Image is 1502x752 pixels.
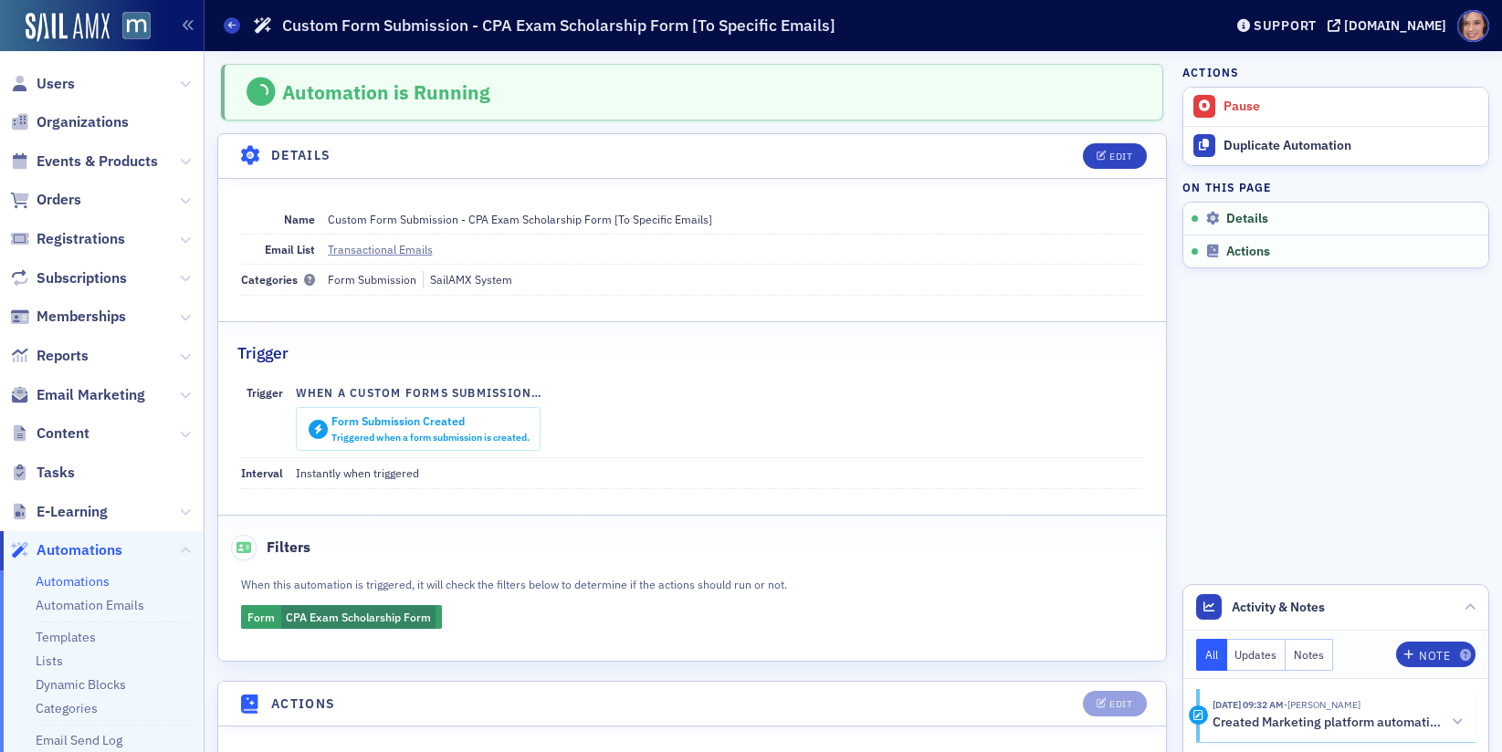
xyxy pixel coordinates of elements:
span: Organizations [37,112,129,132]
a: Dynamic Blocks [36,676,126,693]
span: Email List [265,242,315,256]
span: E-Learning [37,502,108,522]
h4: Details [271,146,331,165]
time: 1/11/2024 09:32 AM [1213,698,1284,711]
button: All [1196,639,1227,671]
span: Events & Products [37,151,158,172]
div: Pause [1224,99,1479,115]
button: Edit [1083,691,1146,716]
a: Registrations [10,229,125,249]
span: Reports [37,346,89,366]
span: Details [1226,211,1268,227]
a: Users [10,74,75,94]
span: Activity & Notes [1232,598,1325,617]
span: Automations [37,540,122,560]
button: [DOMAIN_NAME] [1328,19,1453,32]
div: Edit [1109,151,1132,162]
dd: Instantly when triggered [296,458,1144,487]
h4: Actions [271,695,336,714]
span: Memberships [37,307,126,327]
div: Support [1254,17,1317,34]
a: Templates [36,629,96,645]
h4: On this page [1182,179,1489,195]
button: Notes [1286,639,1333,671]
div: Edit [1109,699,1132,709]
span: Trigger [247,385,283,400]
span: Content [37,423,89,444]
button: Note [1396,642,1476,667]
a: Automation Emails [36,597,144,613]
span: When a Custom Forms Submission… [296,385,543,400]
a: Lists [36,653,63,669]
a: E-Learning [10,502,108,522]
a: Content [10,423,89,444]
a: Tasks [10,463,75,483]
h1: Custom Form Submission - CPA Exam Scholarship Form [To Specific Emails] [282,15,835,37]
a: Duplicate Automation [1183,126,1488,165]
div: When this automation is triggered, it will check the filters below to determine if the actions sh... [241,573,855,593]
a: View Homepage [110,12,151,43]
div: Form Submission [328,271,416,287]
a: Orders [10,190,81,210]
a: Automations [10,540,122,560]
button: Updates [1227,639,1287,671]
button: Pause [1183,88,1488,126]
h5: Created Marketing platform automation: Custom Form Submission - CPA Exam Scholarship Form [To Spe... [1213,715,1445,731]
div: Triggered when a form submission is created. [331,432,530,444]
span: Subscriptions [37,268,127,288]
span: Registrations [37,229,125,249]
a: Automations [36,573,110,590]
a: Email Marketing [10,385,145,405]
div: [DOMAIN_NAME] [1344,17,1446,34]
span: Actions [1226,244,1270,260]
div: Note [1419,651,1450,661]
span: Users [37,74,75,94]
a: Memberships [10,307,126,327]
div: Form Submission Created [331,414,530,428]
a: Transactional Emails [328,241,449,257]
img: SailAMX [122,12,151,40]
span: Name [284,212,315,226]
h4: Actions [1182,64,1239,80]
span: Tasks [37,463,75,483]
div: Duplicate Automation [1224,138,1479,154]
button: Created Marketing platform automation: Custom Form Submission - CPA Exam Scholarship Form [To Spe... [1213,713,1463,732]
div: SailAMX System [423,271,512,287]
span: Katie Foo [1284,698,1360,711]
img: SailAMX [26,13,110,42]
h2: Trigger [237,341,289,365]
span: Orders [37,190,81,210]
span: Filters [231,535,310,560]
a: Categories [36,700,98,716]
button: Edit [1083,143,1146,169]
span: Interval [241,465,283,480]
div: Activity [1189,705,1208,725]
span: Email Marketing [37,385,145,405]
span: Profile [1457,10,1489,42]
div: Custom Form Submission - CPA Exam Scholarship Form [To Specific Emails] [328,211,712,227]
span: Categories [241,272,315,287]
a: Email Send Log [36,732,122,748]
a: Subscriptions [10,268,127,288]
a: Reports [10,346,89,366]
a: Organizations [10,112,129,132]
div: Automation is Running [282,80,490,104]
a: Events & Products [10,151,158,172]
